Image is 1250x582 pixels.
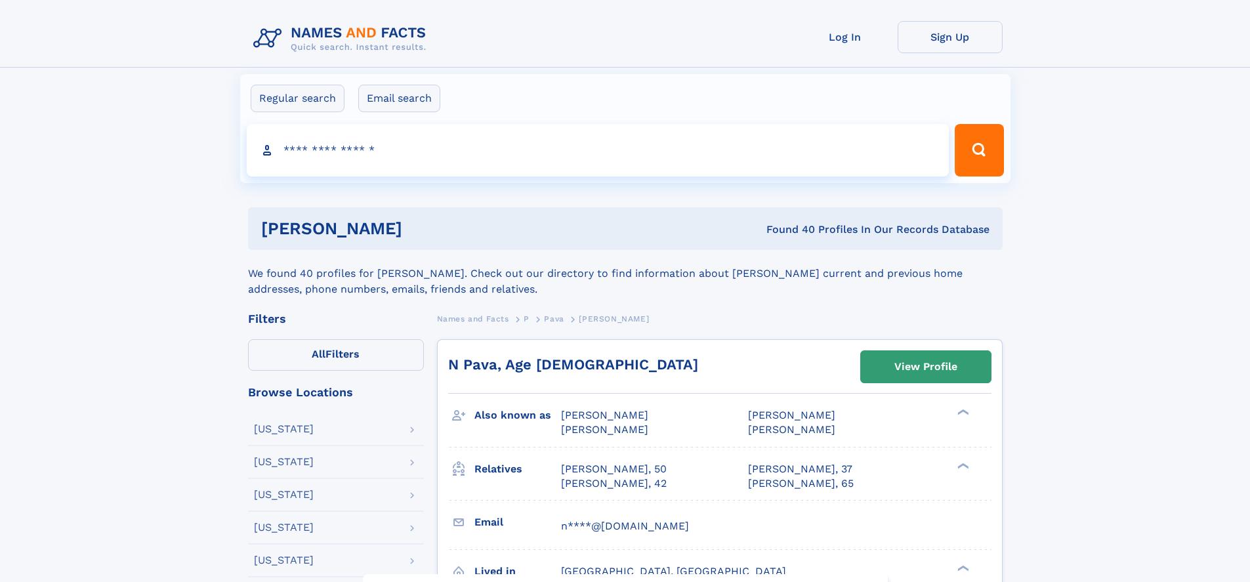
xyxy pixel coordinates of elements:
[894,352,957,382] div: View Profile
[474,458,561,480] h3: Relatives
[247,124,949,177] input: search input
[561,423,648,436] span: [PERSON_NAME]
[861,351,991,383] a: View Profile
[248,313,424,325] div: Filters
[748,423,835,436] span: [PERSON_NAME]
[561,565,786,577] span: [GEOGRAPHIC_DATA], [GEOGRAPHIC_DATA]
[954,461,970,470] div: ❯
[954,408,970,417] div: ❯
[524,310,530,327] a: P
[261,220,585,237] h1: [PERSON_NAME]
[248,250,1003,297] div: We found 40 profiles for [PERSON_NAME]. Check out our directory to find information about [PERSON...
[254,555,314,566] div: [US_STATE]
[561,476,667,491] a: [PERSON_NAME], 42
[254,457,314,467] div: [US_STATE]
[748,409,835,421] span: [PERSON_NAME]
[748,462,852,476] a: [PERSON_NAME], 37
[544,314,564,323] span: Pava
[251,85,344,112] label: Regular search
[584,222,990,237] div: Found 40 Profiles In Our Records Database
[248,386,424,398] div: Browse Locations
[561,462,667,476] a: [PERSON_NAME], 50
[954,564,970,572] div: ❯
[254,522,314,533] div: [US_STATE]
[561,409,648,421] span: [PERSON_NAME]
[254,489,314,500] div: [US_STATE]
[474,404,561,426] h3: Also known as
[955,124,1003,177] button: Search Button
[793,21,898,53] a: Log In
[474,511,561,533] h3: Email
[358,85,440,112] label: Email search
[312,348,325,360] span: All
[448,356,698,373] a: N Pava, Age [DEMOGRAPHIC_DATA]
[898,21,1003,53] a: Sign Up
[544,310,564,327] a: Pava
[254,424,314,434] div: [US_STATE]
[579,314,649,323] span: [PERSON_NAME]
[248,21,437,56] img: Logo Names and Facts
[524,314,530,323] span: P
[748,476,854,491] a: [PERSON_NAME], 65
[437,310,509,327] a: Names and Facts
[248,339,424,371] label: Filters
